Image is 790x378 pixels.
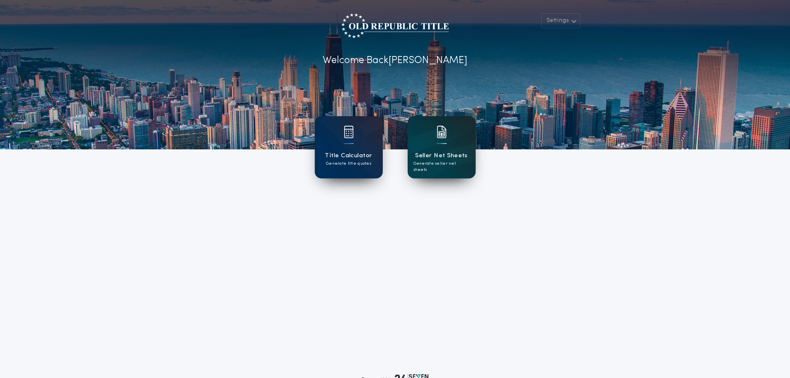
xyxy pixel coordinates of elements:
[325,151,372,161] h1: Title Calculator
[408,116,476,178] a: card iconSeller Net SheetsGenerate seller net sheets
[323,53,467,68] p: Welcome Back [PERSON_NAME]
[541,13,580,28] button: Settings
[326,161,371,167] p: Generate title quotes
[413,161,470,173] p: Generate seller net sheets
[437,126,447,138] img: card icon
[341,13,449,38] img: account-logo
[344,126,354,138] img: card icon
[415,151,468,161] h1: Seller Net Sheets
[315,116,383,178] a: card iconTitle CalculatorGenerate title quotes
